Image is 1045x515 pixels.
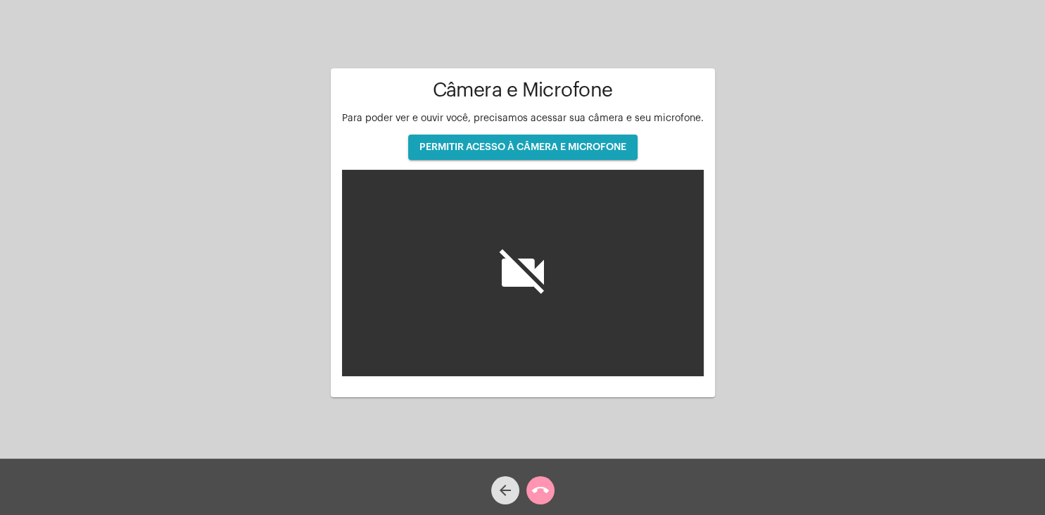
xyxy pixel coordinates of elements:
[532,482,549,499] mat-icon: call_end
[495,244,551,301] i: videocam_off
[408,135,638,160] button: PERMITIR ACESSO À CÂMERA E MICROFONE
[342,113,704,123] span: Para poder ver e ouvir você, precisamos acessar sua câmera e seu microfone.
[419,142,626,152] span: PERMITIR ACESSO À CÂMERA E MICROFONE
[497,482,514,499] mat-icon: arrow_back
[342,80,704,101] h1: Câmera e Microfone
